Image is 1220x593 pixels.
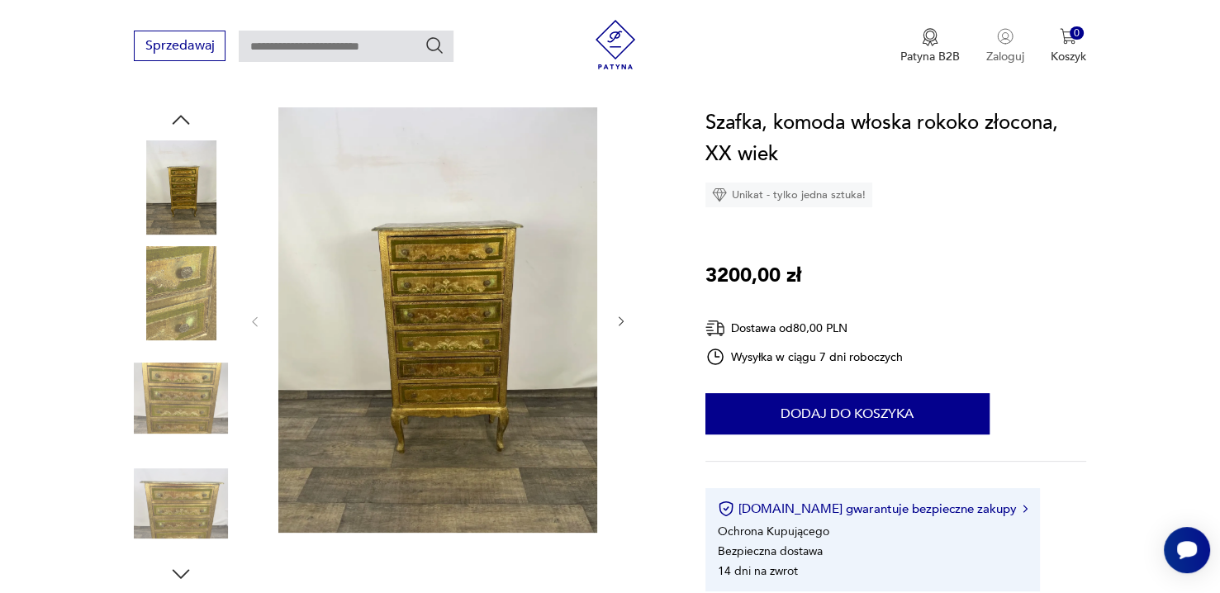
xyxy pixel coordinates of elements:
[1060,28,1076,45] img: Ikona koszyka
[425,36,444,55] button: Szukaj
[718,563,798,579] li: 14 dni na zwrot
[1051,28,1086,64] button: 0Koszyk
[718,524,829,539] li: Ochrona Kupującego
[134,351,228,445] img: Zdjęcie produktu Szafka, komoda włoska rokoko złocona, XX wiek
[134,246,228,340] img: Zdjęcie produktu Szafka, komoda włoska rokoko złocona, XX wiek
[986,49,1024,64] p: Zaloguj
[718,543,823,559] li: Bezpieczna dostawa
[134,31,225,61] button: Sprzedawaj
[134,140,228,235] img: Zdjęcie produktu Szafka, komoda włoska rokoko złocona, XX wiek
[900,28,960,64] a: Ikona medaluPatyna B2B
[900,49,960,64] p: Patyna B2B
[922,28,938,46] img: Ikona medalu
[1070,26,1084,40] div: 0
[705,183,872,207] div: Unikat - tylko jedna sztuka!
[900,28,960,64] button: Patyna B2B
[997,28,1014,45] img: Ikonka użytkownika
[1051,49,1086,64] p: Koszyk
[591,20,640,69] img: Patyna - sklep z meblami i dekoracjami vintage
[705,318,725,339] img: Ikona dostawy
[705,393,990,434] button: Dodaj do koszyka
[134,41,225,53] a: Sprzedawaj
[718,500,734,517] img: Ikona certyfikatu
[718,500,1028,517] button: [DOMAIN_NAME] gwarantuje bezpieczne zakupy
[1164,527,1210,573] iframe: Smartsupp widget button
[278,107,597,533] img: Zdjęcie produktu Szafka, komoda włoska rokoko złocona, XX wiek
[705,260,801,292] p: 3200,00 zł
[1023,505,1028,513] img: Ikona strzałki w prawo
[134,457,228,551] img: Zdjęcie produktu Szafka, komoda włoska rokoko złocona, XX wiek
[705,347,904,367] div: Wysyłka w ciągu 7 dni roboczych
[712,187,727,202] img: Ikona diamentu
[986,28,1024,64] button: Zaloguj
[705,107,1086,170] h1: Szafka, komoda włoska rokoko złocona, XX wiek
[705,318,904,339] div: Dostawa od 80,00 PLN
